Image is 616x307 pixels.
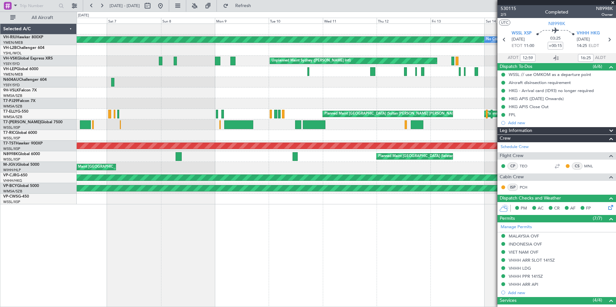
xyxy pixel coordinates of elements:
span: 9H-VSLK [3,88,19,92]
div: HKG APIS ([DATE] Onwards) [509,96,564,101]
span: VHHH HKG [577,30,600,37]
span: T7-ELLY [3,110,17,114]
span: 14:25 [577,43,587,49]
span: VH-LEP [3,67,16,71]
span: AF [570,205,575,212]
div: Add new [508,290,613,295]
span: M-JGVJ [3,163,17,167]
a: WMSA/SZB [3,104,22,109]
div: ISP [507,184,518,191]
span: T7-RIC [3,131,15,135]
span: Refresh [230,4,257,8]
span: WSSL XSP [512,30,532,37]
a: T7-RICGlobal 6000 [3,131,37,135]
a: 9H-VSLKFalcon 7X [3,88,37,92]
span: ELDT [589,43,599,49]
a: VH-L2BChallenger 604 [3,46,44,50]
div: Aircraft disinsection requirement [509,80,571,85]
span: Owner [596,12,613,17]
span: ALDT [595,55,606,61]
span: 11:00 [524,43,534,49]
div: MALAYSIA OVF [509,233,539,239]
a: WMSA/SZB [3,93,22,98]
a: T7-TSTHawker 900XP [3,142,43,145]
button: Refresh [220,1,259,11]
a: YSSY/SYD [3,61,20,66]
span: VP-CWS [3,195,18,199]
a: M-JGVJGlobal 5000 [3,163,39,167]
span: ETOT [512,43,522,49]
span: VH-VSK [3,57,17,60]
span: N8998K [596,5,613,12]
a: T7-PJ29Falcon 7X [3,99,35,103]
input: --:-- [520,54,535,62]
span: N8998K [3,152,18,156]
a: YSSY/SYD [3,83,20,88]
span: Permits [500,215,515,222]
a: VP-CWSG-450 [3,195,29,199]
button: All Aircraft [7,13,70,23]
div: Sat 7 [107,18,161,23]
span: 2/5 [501,12,516,17]
div: Planned Maint [GEOGRAPHIC_DATA] (Seletar) [378,152,454,161]
div: Wed 11 [323,18,377,23]
input: --:-- [578,54,593,62]
a: YMEN/MEB [3,40,23,45]
a: VH-RIUHawker 800XP [3,35,43,39]
span: T7-PJ29 [3,99,18,103]
a: WIHH/HLP [3,168,21,172]
div: Unplanned Maint Sydney ([PERSON_NAME] Intl) [272,56,351,66]
span: Cabin Crew [500,173,524,181]
span: (6/6) [593,63,602,70]
span: CR [554,205,560,212]
a: WSSL/XSP [3,125,20,130]
span: FP [586,205,591,212]
a: N604AUChallenger 604 [3,78,47,82]
a: WSSL/XSP [3,157,20,162]
input: Trip Number [20,1,57,11]
a: Manage Permits [501,224,532,230]
span: 530115 [501,5,516,12]
span: N604AU [3,78,19,82]
span: [DATE] - [DATE] [110,3,140,9]
div: FPL [509,112,516,117]
div: Fri 13 [430,18,484,23]
div: WSSL // use OMKOM as a departure point [509,72,591,77]
div: VIET NAM OVF [509,249,538,255]
div: CS [572,163,582,170]
div: CP [507,163,518,170]
div: Fri 6 [53,18,107,23]
div: HKG - Arrival card (ID93) no longer required [509,88,594,93]
a: VHHH/HKG [3,178,22,183]
div: Planned Maint [GEOGRAPHIC_DATA] (Halim Intl) [64,162,144,172]
span: AC [538,205,544,212]
span: N8998K [548,20,565,27]
div: Planned Maint [GEOGRAPHIC_DATA] (Sultan [PERSON_NAME] [PERSON_NAME] - Subang) [324,109,475,119]
span: 03:25 [550,35,561,42]
a: TEO [520,163,534,169]
a: VH-VSKGlobal Express XRS [3,57,53,60]
div: Sun 8 [161,18,215,23]
a: T7-[PERSON_NAME]Global 7500 [3,120,63,124]
span: T7-[PERSON_NAME] [3,120,41,124]
span: Dispatch Checks and Weather [500,195,561,202]
div: Sat 14 [485,18,538,23]
a: N8998KGlobal 6000 [3,152,40,156]
span: (7/7) [593,215,602,222]
a: YMEN/MEB [3,72,23,77]
a: PCH [520,184,534,190]
span: VH-L2B [3,46,17,50]
a: Schedule Crew [501,144,529,150]
span: Dispatch To-Dos [500,63,532,70]
a: WSSL/XSP [3,136,20,141]
span: VH-RIU [3,35,16,39]
div: VHHH ARR API [509,282,538,287]
span: All Aircraft [17,15,68,20]
a: VP-CJRG-650 [3,173,27,177]
span: [DATE] [577,36,590,43]
div: HKG APIS Close Out [509,104,549,109]
div: [DATE] [78,13,89,18]
span: Leg Information [500,127,532,135]
a: WMSA/SZB [3,115,22,119]
span: VP-CJR [3,173,16,177]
